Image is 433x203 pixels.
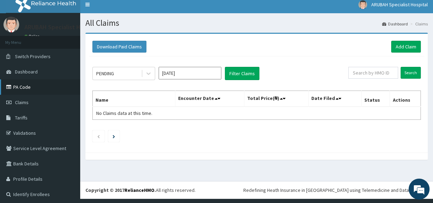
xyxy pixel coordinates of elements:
a: RelianceHMO [124,187,154,193]
div: Redefining Heath Insurance in [GEOGRAPHIC_DATA] using Telemedicine and Data Science! [243,187,428,194]
strong: Copyright © 2017 . [85,187,156,193]
th: Status [361,91,390,107]
input: Search by HMO ID [348,67,398,79]
span: Switch Providers [15,53,51,60]
th: Total Price(₦) [244,91,309,107]
th: Actions [390,91,421,107]
p: ARUBAH Specialist Hospital [24,24,99,30]
img: User Image [358,0,367,9]
img: User Image [3,17,19,32]
input: Select Month and Year [159,67,221,79]
th: Date Filed [308,91,361,107]
span: Dashboard [15,69,38,75]
button: Download Paid Claims [92,41,146,53]
span: ARUBAH Specialist Hospital [371,1,428,8]
th: Name [93,91,175,107]
input: Search [401,67,421,79]
a: Next page [113,133,115,139]
a: Online [24,34,41,39]
a: Add Claim [391,41,421,53]
h1: All Claims [85,18,428,28]
a: Previous page [97,133,100,139]
span: Claims [15,99,29,106]
button: Filter Claims [225,67,259,80]
span: No Claims data at this time. [96,110,152,116]
li: Claims [409,21,428,27]
th: Encounter Date [175,91,244,107]
span: Tariffs [15,115,28,121]
footer: All rights reserved. [80,181,433,199]
a: Dashboard [382,21,408,27]
div: PENDING [96,70,114,77]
